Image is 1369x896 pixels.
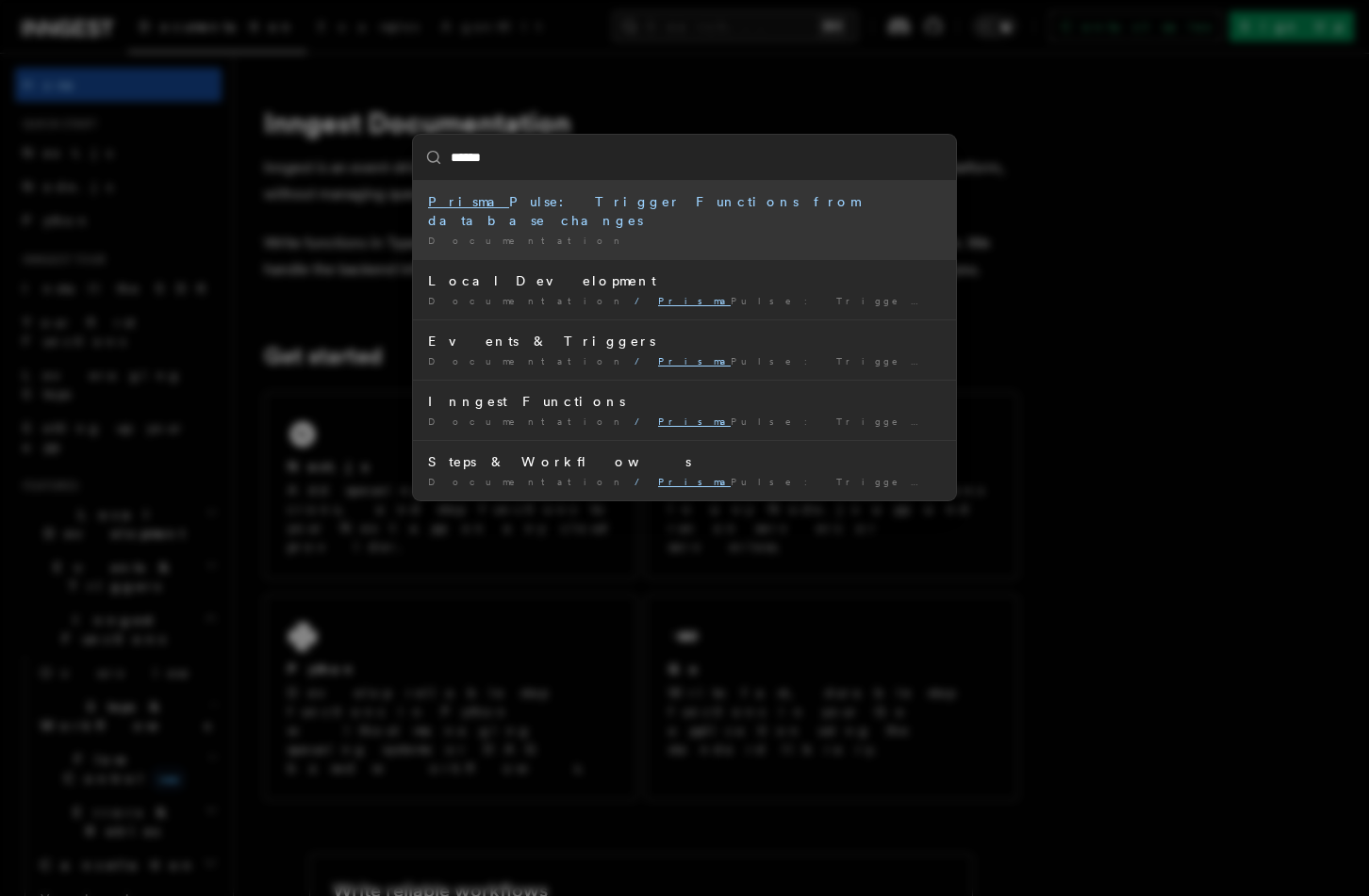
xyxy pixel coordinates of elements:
div: Inngest Functions [428,392,941,411]
mark: Prisma [658,295,731,306]
div: Pulse: Trigger Functions from database changes [428,192,941,230]
mark: Prisma [658,476,731,487]
span: Documentation [428,415,627,427]
span: Documentation [428,355,627,367]
mark: Prisma [428,194,509,209]
span: / [635,355,651,367]
span: Documentation [428,235,627,246]
span: / [635,415,651,427]
mark: Prisma [658,355,731,367]
mark: Prisma [658,415,731,427]
div: Steps & Workflows [428,452,941,471]
span: / [635,476,651,487]
div: Events & Triggers [428,332,941,350]
span: / [635,295,651,306]
span: Documentation [428,295,627,306]
div: Local Development [428,271,941,290]
span: Documentation [428,476,627,487]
